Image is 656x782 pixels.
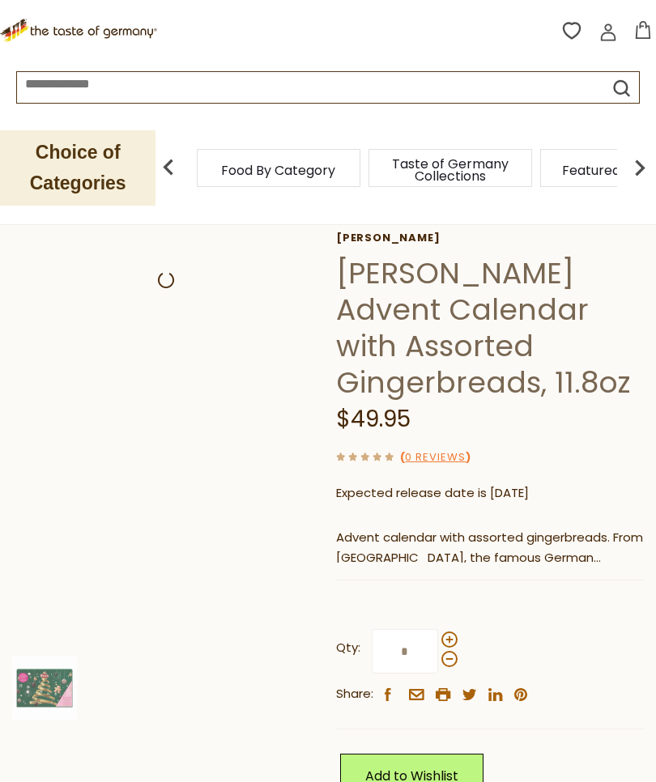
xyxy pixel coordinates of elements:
[405,449,466,466] a: 0 Reviews
[12,656,77,720] img: Wicklein Advent Calendar Assorted Gingerbread
[624,151,656,184] img: next arrow
[336,483,644,504] p: Expected release date is [DATE]
[372,629,438,674] input: Qty:
[386,158,515,182] a: Taste of Germany Collections
[336,638,360,658] strong: Qty:
[336,403,411,435] span: $49.95
[221,164,335,176] a: Food By Category
[336,232,644,244] a: [PERSON_NAME]
[400,449,471,465] span: ( )
[336,255,644,401] h1: [PERSON_NAME] Advent Calendar with Assorted Gingerbreads, 11.8oz
[336,684,373,704] span: Share:
[152,151,185,184] img: previous arrow
[336,528,644,568] p: Advent calendar with assorted gingerbreads. From [GEOGRAPHIC_DATA], the famous German lebkuchen (...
